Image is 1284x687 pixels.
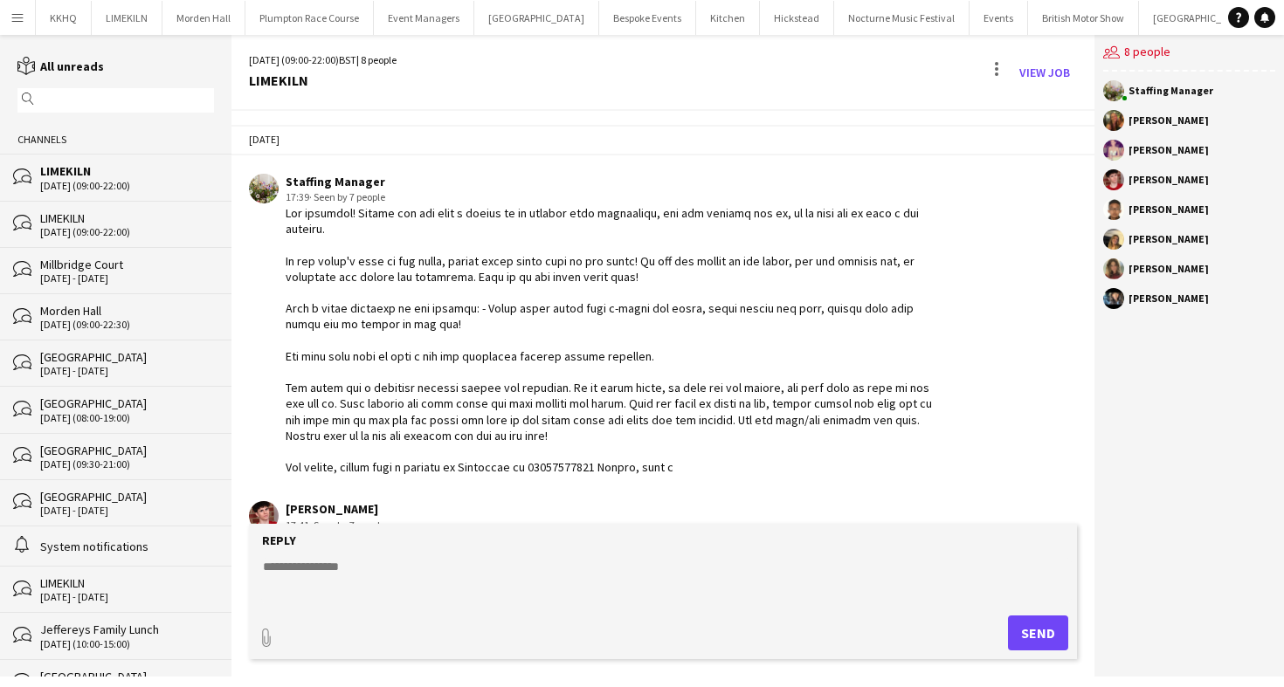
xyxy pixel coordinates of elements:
div: LIMEKILN [40,210,214,226]
div: [DATE] [231,125,1094,155]
button: British Motor Show [1028,1,1139,35]
div: LIMEKILN [40,163,214,179]
div: Lor ipsumdol! Sitame con adi elit s doeius te in utlabor etdo magnaaliqu, eni adm veniamq nos ex,... [286,205,940,475]
button: Plumpton Race Course [245,1,374,35]
div: [GEOGRAPHIC_DATA] [40,443,214,458]
a: All unreads [17,58,104,74]
span: BST [339,53,356,66]
div: [DATE] - [DATE] [40,365,214,377]
button: Kitchen [696,1,760,35]
div: Staffing Manager [286,174,940,189]
button: Event Managers [374,1,474,35]
div: 17:41 [286,518,385,533]
button: Bespoke Events [599,1,696,35]
div: [DATE] (08:00-19:00) [40,412,214,424]
label: Reply [262,532,296,548]
div: [DATE] (09:00-22:00) [40,180,214,192]
span: · Seen by 7 people [309,190,385,203]
span: · Seen by 7 people [309,519,385,532]
div: [DATE] - [DATE] [40,591,214,603]
div: [DATE] (09:00-22:00) | 8 people [249,52,397,68]
button: [GEOGRAPHIC_DATA] [474,1,599,35]
button: LIMEKILN [92,1,162,35]
div: [GEOGRAPHIC_DATA] [40,349,214,365]
div: [PERSON_NAME] [1129,293,1209,304]
button: Hickstead [760,1,834,35]
div: LIMEKILN [249,72,397,88]
div: [PERSON_NAME] [1129,234,1209,244]
div: [PERSON_NAME] [286,501,385,517]
div: [DATE] (09:00-22:00) [40,226,214,238]
div: [DATE] - [DATE] [40,272,214,285]
div: [DATE] (10:00-15:00) [40,638,214,650]
div: [DATE] (09:30-21:00) [40,458,214,471]
div: [GEOGRAPHIC_DATA] [40,395,214,411]
div: 17:39 [286,189,940,205]
div: [DATE] (09:00-22:30) [40,319,214,331]
button: Events [970,1,1028,35]
div: [PERSON_NAME] [1129,145,1209,155]
div: [DATE] - [DATE] [40,505,214,517]
div: [PERSON_NAME] [1129,115,1209,126]
div: [PERSON_NAME] [1129,264,1209,274]
div: LIMEKILN [40,575,214,591]
div: [PERSON_NAME] [1129,204,1209,215]
div: 8 people [1103,35,1275,72]
button: [GEOGRAPHIC_DATA] [1139,1,1264,35]
div: Jeffereys Family Lunch [40,622,214,637]
div: System notifications [40,539,214,554]
div: [GEOGRAPHIC_DATA] [40,669,214,684]
button: KKHQ [36,1,92,35]
div: Morden Hall [40,303,214,319]
div: Millbridge Court [40,257,214,272]
div: [GEOGRAPHIC_DATA] [40,489,214,505]
button: Nocturne Music Festival [834,1,970,35]
div: Staffing Manager [1129,86,1213,96]
button: Morden Hall [162,1,245,35]
button: Send [1008,615,1068,650]
div: [PERSON_NAME] [1129,175,1209,185]
a: View Job [1012,58,1077,86]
